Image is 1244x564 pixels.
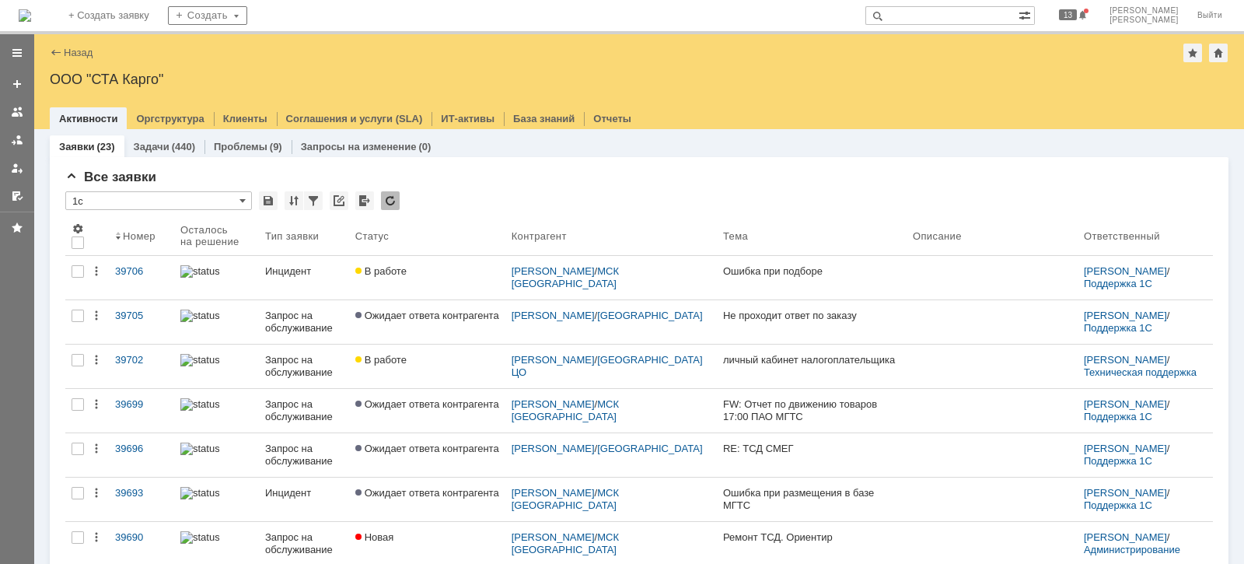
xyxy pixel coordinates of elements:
a: В работе [349,345,505,388]
div: Не проходит ответ по заказу [723,310,900,322]
div: Добавить в избранное [1183,44,1202,62]
a: Инцидент [259,256,349,300]
div: Запрос на обслуживание [265,398,343,423]
a: statusbar-100 (1).png [174,256,259,300]
div: / [1084,487,1207,512]
a: личный кабинет налогоплательщика [717,345,907,388]
a: FW: Отчет по движению товаров 17:00 ПАО МГТС [GEOGRAPHIC_DATA] от [DATE] [717,389,907,433]
a: Запрос на обслуживание [259,300,349,344]
a: ИТ-активы [441,113,494,124]
img: statusbar-100 (1).png [180,487,219,499]
div: Скопировать ссылку на список [330,191,348,210]
div: Фильтрация... [304,191,323,210]
th: Тип заявки [259,216,349,256]
div: / [1084,443,1207,468]
div: Статус [355,230,389,242]
img: statusbar-100 (1).png [180,443,219,455]
a: Оргструктура [136,113,204,124]
a: [PERSON_NAME] [1084,487,1167,499]
div: Действия [90,398,103,411]
a: Мои заявки [5,156,30,180]
a: [PERSON_NAME] [1084,310,1167,321]
div: / [512,487,711,512]
a: statusbar-100 (1).png [174,433,259,477]
div: (440) [172,141,195,152]
a: Заявки в моей ответственности [5,128,30,152]
a: Клиенты [223,113,267,124]
div: Создать [168,6,247,25]
div: Действия [90,443,103,455]
div: Ремонт ТСД. Ориентир [723,531,900,544]
div: Тема [723,230,748,242]
img: statusbar-100 (1).png [180,265,219,278]
a: 39705 [109,300,174,344]
a: [PERSON_NAME] [512,398,595,410]
th: Тема [717,216,907,256]
div: Контрагент [512,230,567,242]
a: [PERSON_NAME] [1084,398,1167,410]
a: Не проходит ответ по заказу [717,300,907,344]
a: Поддержка 1С [1084,411,1152,422]
span: 13 [1059,9,1077,20]
a: [PERSON_NAME] [512,265,595,277]
th: Осталось на решение [174,216,259,256]
a: Ошибка при размещения в базе МГТС [717,478,907,521]
span: В работе [355,354,407,366]
span: Расширенный поиск [1019,7,1034,22]
span: Ожидает ответа контрагента [355,310,499,321]
a: [PERSON_NAME] [512,443,595,454]
img: statusbar-100 (1).png [180,310,219,322]
div: / [1084,354,1207,379]
span: [PERSON_NAME] [1109,16,1179,25]
a: Соглашения и услуги (SLA) [286,113,423,124]
a: МСК [GEOGRAPHIC_DATA] [512,531,622,555]
a: Поддержка 1С [1084,322,1152,334]
a: [PERSON_NAME] [1084,443,1167,454]
a: Заявки на командах [5,100,30,124]
div: Описание [913,230,962,242]
a: Запросы на изменение [301,141,417,152]
div: / [1084,398,1207,423]
a: Назад [64,47,93,58]
div: 39696 [115,443,168,455]
div: (23) [96,141,114,152]
a: Инцидент [259,478,349,521]
a: 39696 [109,433,174,477]
div: Запрос на обслуживание [265,354,343,379]
a: Техническая поддержка [1084,366,1197,378]
div: FW: Отчет по движению товаров 17:00 ПАО МГТС [GEOGRAPHIC_DATA] от [DATE] [723,398,900,423]
div: Инцидент [265,265,343,278]
th: Статус [349,216,505,256]
span: Все заявки [65,170,156,184]
div: RE: ТСД СМЕГ [723,443,900,455]
div: Сохранить вид [259,191,278,210]
div: Ответственный [1084,230,1160,242]
div: / [512,531,711,556]
span: [PERSON_NAME] [1109,6,1179,16]
a: [PERSON_NAME] [1084,265,1167,277]
div: / [1084,531,1207,556]
a: База знаний [513,113,575,124]
div: / [1084,310,1207,335]
div: ООО "СТА Карго" [50,72,1228,87]
a: Отчеты [593,113,631,124]
img: statusbar-100 (1).png [180,398,219,411]
a: Ошибка при подборе [717,256,907,300]
div: 39690 [115,531,168,544]
a: [PERSON_NAME] [512,531,595,543]
a: [GEOGRAPHIC_DATA] [597,310,702,321]
div: (9) [270,141,282,152]
a: Заявки [59,141,94,152]
div: / [512,443,711,455]
div: Номер [123,230,155,242]
a: В работе [349,256,505,300]
a: Поддержка 1С [1084,499,1152,511]
a: Ожидает ответа контрагента [349,389,505,433]
div: / [512,398,711,423]
div: 39693 [115,487,168,499]
a: [GEOGRAPHIC_DATA] [597,443,702,454]
a: Запрос на обслуживание [259,389,349,433]
a: Ожидает ответа контрагента [349,300,505,344]
a: Активности [59,113,117,124]
div: Осталось на решение [180,224,240,247]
